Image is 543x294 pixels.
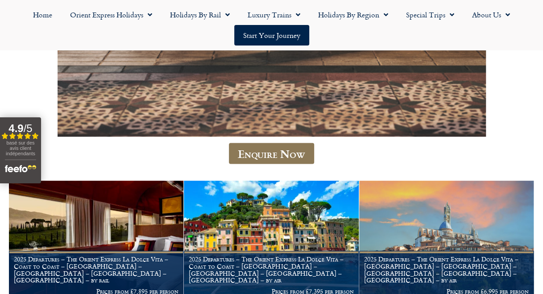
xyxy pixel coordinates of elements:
[309,4,397,25] a: Holidays by Region
[234,25,309,46] a: Start your Journey
[24,4,61,25] a: Home
[161,4,239,25] a: Holidays by Rail
[397,4,463,25] a: Special Trips
[229,143,314,164] a: Enquire Now
[14,255,178,283] h1: 2025 Departures – The Orient Express La Dolce Vita – Coast to Coast – [GEOGRAPHIC_DATA] – [GEOGRA...
[61,4,161,25] a: Orient Express Holidays
[239,4,309,25] a: Luxury Trains
[4,4,539,46] nav: Menu
[364,255,529,283] h1: 2025 Departures – The Orient Express La Dolce Vita – [GEOGRAPHIC_DATA] – [GEOGRAPHIC_DATA] – [GEO...
[463,4,519,25] a: About Us
[189,255,353,283] h1: 2025 Departures – The Orient Express La Dolce Vita – Coast to Coast – [GEOGRAPHIC_DATA] – [GEOGRA...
